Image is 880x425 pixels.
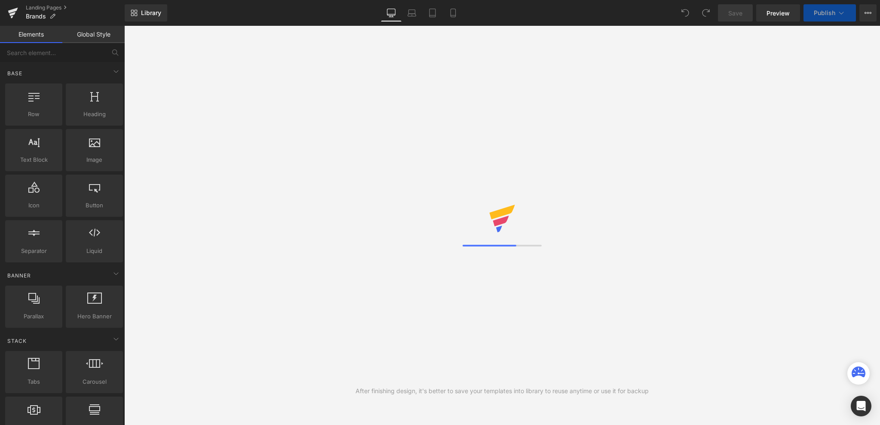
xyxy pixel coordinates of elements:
[125,4,167,22] a: New Library
[356,386,649,396] div: After finishing design, it's better to save your templates into library to reuse anytime or use i...
[6,271,32,280] span: Banner
[8,246,60,256] span: Separator
[402,4,422,22] a: Laptop
[141,9,161,17] span: Library
[422,4,443,22] a: Tablet
[6,69,23,77] span: Base
[381,4,402,22] a: Desktop
[677,4,694,22] button: Undo
[26,4,125,11] a: Landing Pages
[26,13,46,20] span: Brands
[803,4,856,22] button: Publish
[8,110,60,119] span: Row
[6,337,28,345] span: Stack
[68,155,120,164] span: Image
[68,201,120,210] span: Button
[68,110,120,119] span: Heading
[68,312,120,321] span: Hero Banner
[756,4,800,22] a: Preview
[851,396,871,416] div: Open Intercom Messenger
[62,26,125,43] a: Global Style
[767,9,790,18] span: Preview
[697,4,714,22] button: Redo
[68,377,120,386] span: Carousel
[8,201,60,210] span: Icon
[728,9,742,18] span: Save
[8,377,60,386] span: Tabs
[814,9,835,16] span: Publish
[859,4,877,22] button: More
[68,246,120,256] span: Liquid
[8,155,60,164] span: Text Block
[8,312,60,321] span: Parallax
[443,4,463,22] a: Mobile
